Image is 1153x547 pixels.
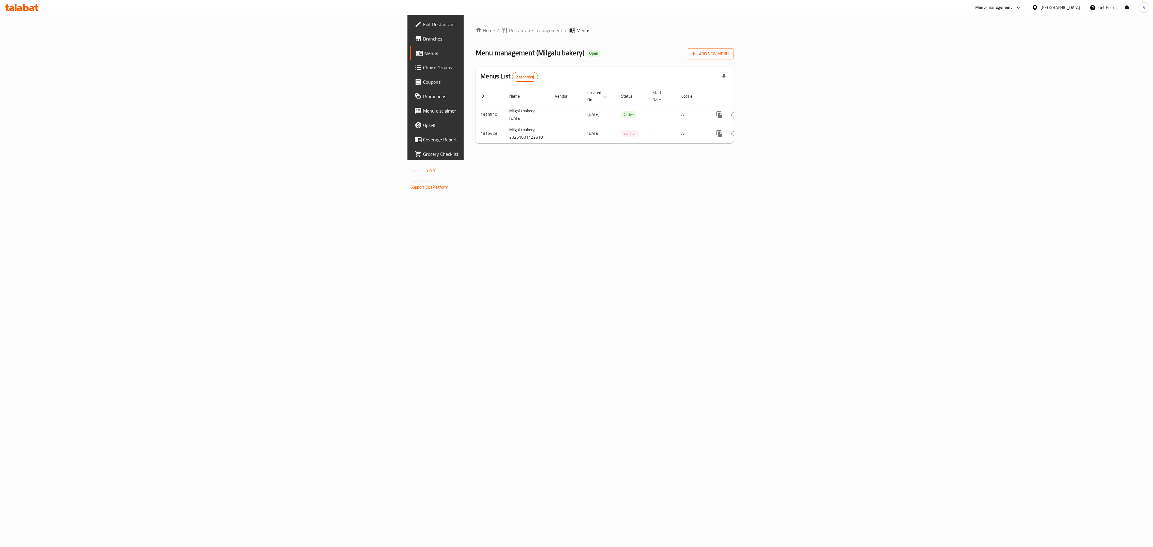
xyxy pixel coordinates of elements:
[410,89,600,104] a: Promotions
[652,89,669,103] span: Start Date
[480,72,538,82] h2: Menus List
[423,78,595,86] span: Coupons
[681,92,700,100] span: Locale
[410,167,425,175] span: Version:
[423,21,595,28] span: Edit Restaurant
[480,92,492,100] span: ID
[423,93,595,100] span: Promotions
[707,87,775,105] th: Actions
[423,136,595,143] span: Coverage Report
[1040,4,1080,11] div: [GEOGRAPHIC_DATA]
[555,92,575,100] span: Vendor
[410,32,600,46] a: Branches
[975,4,1012,11] div: Menu-management
[410,132,600,147] a: Coverage Report
[648,124,676,143] td: -
[423,35,595,42] span: Branches
[423,150,595,158] span: Grocery Checklist
[410,177,438,185] span: Get support on:
[676,105,707,124] td: All
[424,50,595,57] span: Menus
[621,130,639,137] span: Inactive
[410,118,600,132] a: Upsell
[621,92,640,100] span: Status
[410,147,600,161] a: Grocery Checklist
[410,60,600,75] a: Choice Groups
[423,122,595,129] span: Upsell
[676,124,707,143] td: All
[712,107,727,122] button: more
[410,183,449,191] a: Support.OpsPlatform
[621,111,636,118] span: Active
[476,87,775,143] table: enhanced table
[1143,4,1145,11] span: S
[410,17,600,32] a: Edit Restaurant
[727,107,741,122] button: Change Status
[410,75,600,89] a: Coupons
[426,167,435,175] span: 1.0.0
[727,126,741,141] button: Change Status
[512,72,538,82] div: Total records count
[423,64,595,71] span: Choice Groups
[512,74,538,80] span: 2 record(s)
[687,48,734,59] button: Add New Menu
[712,126,727,141] button: more
[692,50,729,58] span: Add New Menu
[410,104,600,118] a: Menu disclaimer
[587,89,609,103] span: Created On
[410,46,600,60] a: Menus
[509,92,528,100] span: Name
[476,27,734,34] nav: breadcrumb
[648,105,676,124] td: -
[423,107,595,114] span: Menu disclaimer
[717,70,731,84] div: Export file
